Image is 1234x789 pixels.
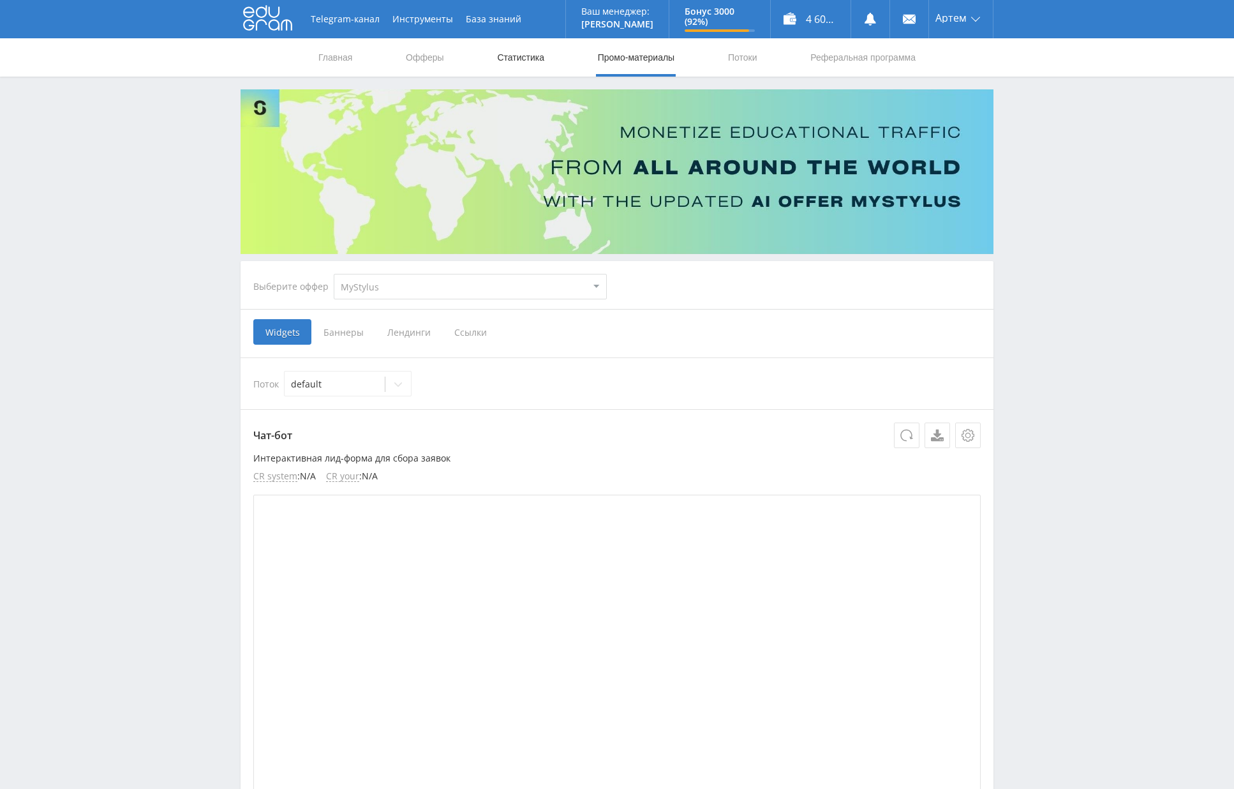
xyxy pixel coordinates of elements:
a: Офферы [405,38,445,77]
li: : N/A [253,471,316,482]
span: CR your [326,471,359,482]
p: [PERSON_NAME] [581,19,653,29]
button: Настройки [955,423,981,448]
img: Banner [241,89,993,254]
a: Промо-материалы [597,38,676,77]
p: Ваш менеджер: [581,6,653,17]
div: Выберите оффер [253,282,334,292]
span: Лендинги [375,319,442,345]
span: Ссылки [442,319,499,345]
li: : N/A [326,471,378,482]
span: Баннеры [311,319,375,345]
span: Артем [935,13,967,23]
a: Главная [317,38,353,77]
button: Обновить [894,423,919,448]
div: Поток [253,371,981,396]
a: Статистика [496,38,546,77]
span: Widgets [253,319,311,345]
p: Интерактивная лид-форма для сбора заявок [253,453,981,463]
span: CR system [253,471,297,482]
a: Реферальная программа [809,38,917,77]
a: Скачать [925,423,950,448]
a: Потоки [727,38,759,77]
p: Чат-бот [253,423,981,448]
p: Бонус 3000 (92%) [685,6,755,27]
